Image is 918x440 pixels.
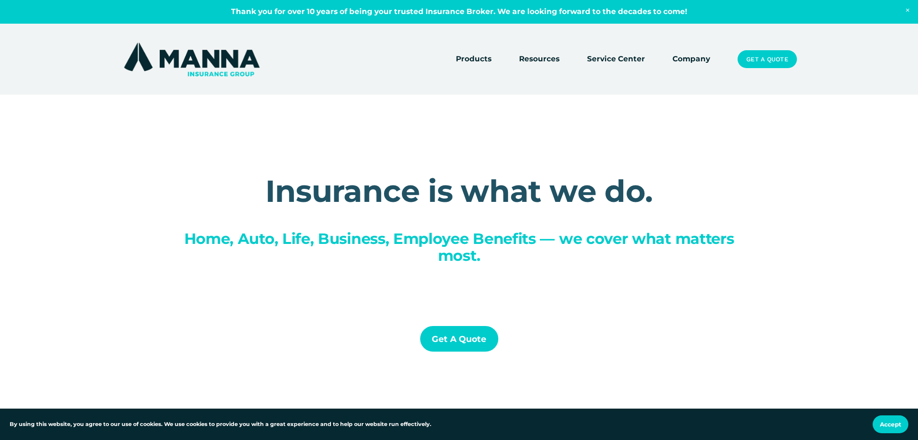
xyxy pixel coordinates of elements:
[420,326,498,352] a: Get a Quote
[880,421,901,428] span: Accept
[122,41,262,78] img: Manna Insurance Group
[738,50,796,69] a: Get a Quote
[873,415,908,433] button: Accept
[672,53,710,66] a: Company
[456,53,492,66] a: folder dropdown
[265,172,653,210] strong: Insurance is what we do.
[519,53,560,66] a: folder dropdown
[10,420,431,429] p: By using this website, you agree to our use of cookies. We use cookies to provide you with a grea...
[184,229,738,265] span: Home, Auto, Life, Business, Employee Benefits — we cover what matters most.
[587,53,645,66] a: Service Center
[456,53,492,65] span: Products
[519,53,560,65] span: Resources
